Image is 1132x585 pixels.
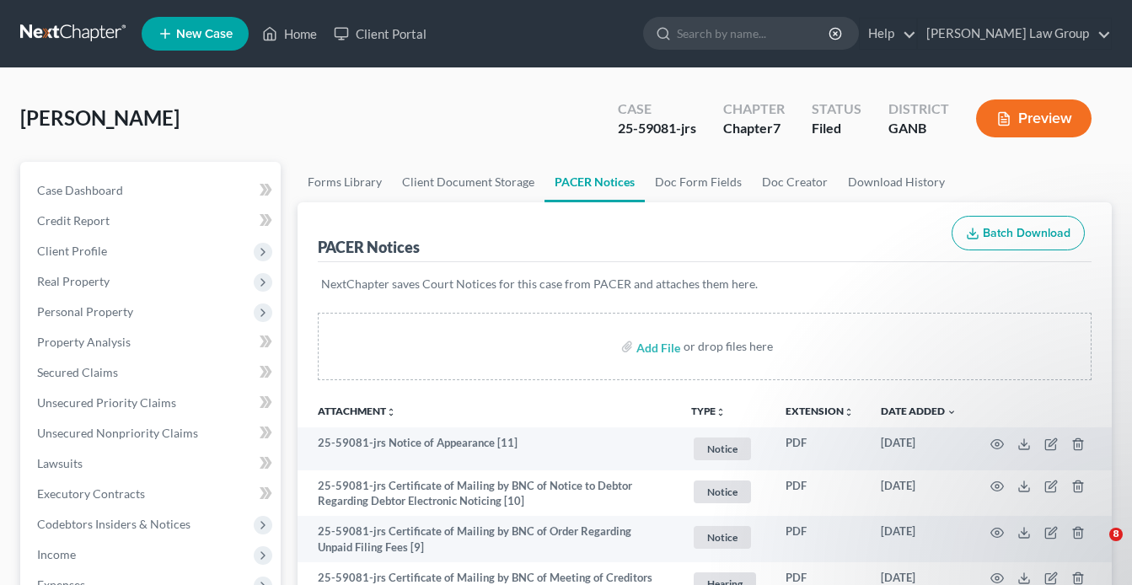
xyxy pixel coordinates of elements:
span: Personal Property [37,304,133,319]
a: Download History [838,162,955,202]
a: Unsecured Priority Claims [24,388,281,418]
a: Notice [691,478,759,506]
span: Notice [694,526,751,549]
span: Lawsuits [37,456,83,470]
span: New Case [176,28,233,40]
p: NextChapter saves Court Notices for this case from PACER and attaches them here. [321,276,1088,292]
a: Forms Library [298,162,392,202]
div: Chapter [723,99,785,119]
td: PDF [772,470,867,517]
span: Case Dashboard [37,183,123,197]
div: 25-59081-jrs [618,119,696,138]
div: District [888,99,949,119]
a: Secured Claims [24,357,281,388]
i: unfold_more [844,407,854,417]
div: Filed [812,119,861,138]
span: Credit Report [37,213,110,228]
div: Status [812,99,861,119]
button: Batch Download [952,216,1085,251]
span: [PERSON_NAME] [20,105,180,130]
span: Notice [694,437,751,460]
span: Unsecured Priority Claims [37,395,176,410]
span: Real Property [37,274,110,288]
a: Property Analysis [24,327,281,357]
a: Help [860,19,916,49]
a: Date Added expand_more [881,405,957,417]
a: Client Document Storage [392,162,545,202]
button: Preview [976,99,1092,137]
a: Client Portal [325,19,435,49]
td: PDF [772,427,867,470]
a: Home [254,19,325,49]
a: Notice [691,435,759,463]
a: Extensionunfold_more [786,405,854,417]
a: Case Dashboard [24,175,281,206]
div: or drop files here [684,338,773,355]
span: Unsecured Nonpriority Claims [37,426,198,440]
div: Case [618,99,696,119]
a: Notice [691,523,759,551]
div: PACER Notices [318,237,420,257]
td: 25-59081-jrs Certificate of Mailing by BNC of Order Regarding Unpaid Filing Fees [9] [298,516,678,562]
span: Codebtors Insiders & Notices [37,517,190,531]
td: 25-59081-jrs Certificate of Mailing by BNC of Notice to Debtor Regarding Debtor Electronic Notici... [298,470,678,517]
span: 7 [773,120,781,136]
a: [PERSON_NAME] Law Group [918,19,1111,49]
i: unfold_more [386,407,396,417]
input: Search by name... [677,18,831,49]
button: TYPEunfold_more [691,406,726,417]
span: 8 [1109,528,1123,541]
a: Executory Contracts [24,479,281,509]
a: Credit Report [24,206,281,236]
span: Income [37,547,76,561]
iframe: Intercom live chat [1075,528,1115,568]
i: expand_more [947,407,957,417]
span: Notice [694,480,751,503]
td: PDF [772,516,867,562]
td: 25-59081-jrs Notice of Appearance [11] [298,427,678,470]
span: Client Profile [37,244,107,258]
span: Executory Contracts [37,486,145,501]
a: Attachmentunfold_more [318,405,396,417]
span: Secured Claims [37,365,118,379]
a: Doc Creator [752,162,838,202]
a: Doc Form Fields [645,162,752,202]
a: PACER Notices [545,162,645,202]
span: Batch Download [983,226,1070,240]
a: Unsecured Nonpriority Claims [24,418,281,448]
a: Lawsuits [24,448,281,479]
i: unfold_more [716,407,726,417]
span: Property Analysis [37,335,131,349]
div: Chapter [723,119,785,138]
div: GANB [888,119,949,138]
